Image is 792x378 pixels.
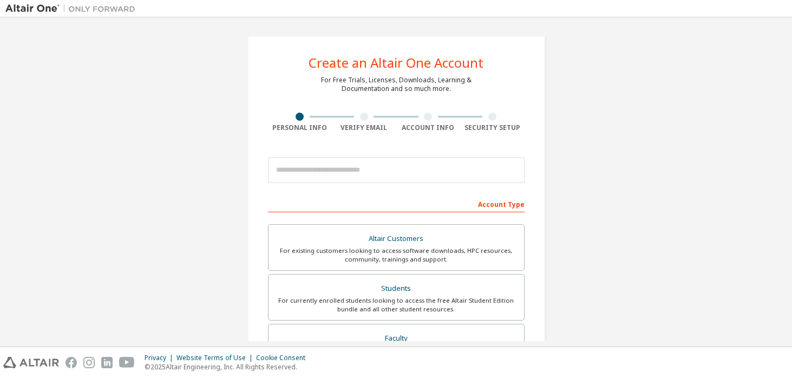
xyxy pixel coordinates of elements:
[275,246,518,264] div: For existing customers looking to access software downloads, HPC resources, community, trainings ...
[268,195,525,212] div: Account Type
[5,3,141,14] img: Altair One
[275,231,518,246] div: Altair Customers
[275,296,518,314] div: For currently enrolled students looking to access the free Altair Student Edition bundle and all ...
[268,123,332,132] div: Personal Info
[256,354,312,362] div: Cookie Consent
[101,357,113,368] img: linkedin.svg
[275,281,518,296] div: Students
[3,357,59,368] img: altair_logo.svg
[275,331,518,346] div: Faculty
[83,357,95,368] img: instagram.svg
[321,76,472,93] div: For Free Trials, Licenses, Downloads, Learning & Documentation and so much more.
[309,56,483,69] div: Create an Altair One Account
[332,123,396,132] div: Verify Email
[66,357,77,368] img: facebook.svg
[176,354,256,362] div: Website Terms of Use
[396,123,461,132] div: Account Info
[460,123,525,132] div: Security Setup
[145,354,176,362] div: Privacy
[145,362,312,372] p: © 2025 Altair Engineering, Inc. All Rights Reserved.
[119,357,135,368] img: youtube.svg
